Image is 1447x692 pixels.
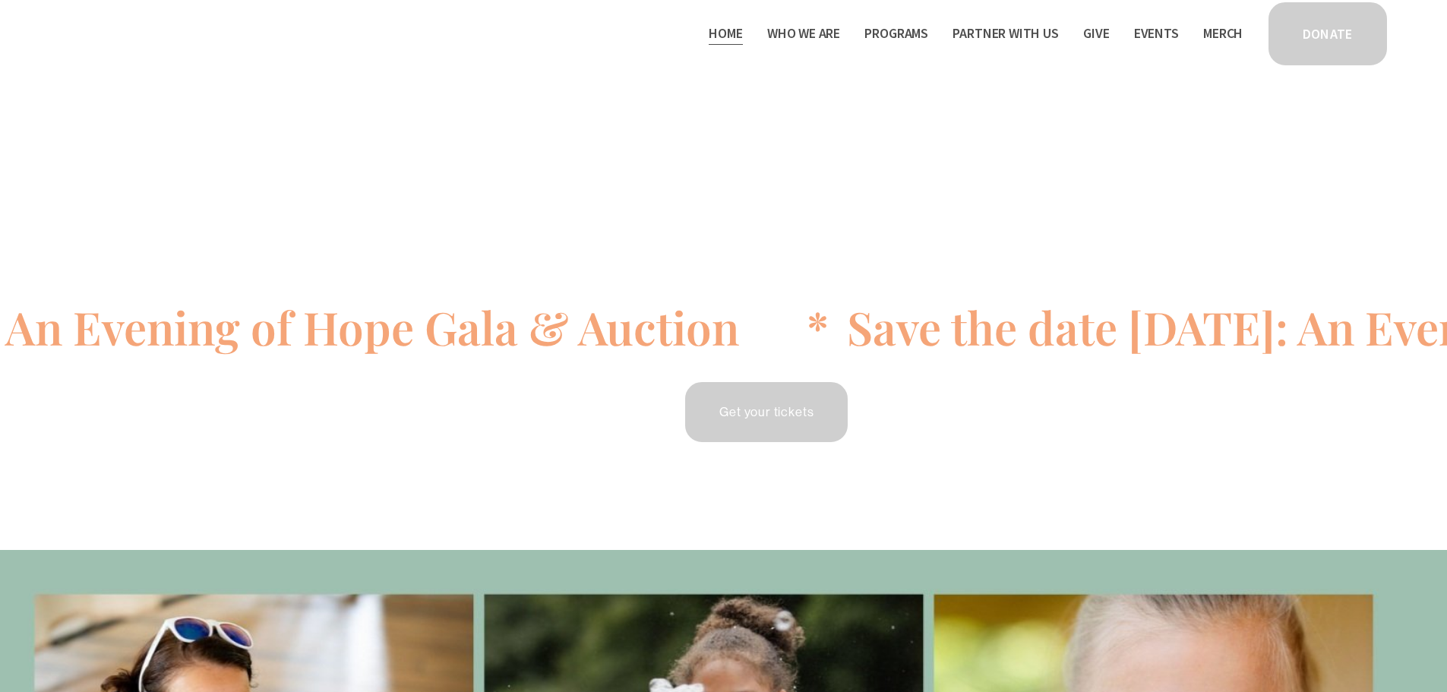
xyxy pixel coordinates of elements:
[864,23,928,45] span: Programs
[1083,21,1109,46] a: Give
[864,21,928,46] a: folder dropdown
[767,23,840,45] span: Who We Are
[709,21,742,46] a: Home
[683,380,850,444] a: Get your tickets
[1134,21,1179,46] a: Events
[953,21,1058,46] a: folder dropdown
[767,21,840,46] a: folder dropdown
[953,23,1058,45] span: Partner With Us
[1203,21,1243,46] a: Merch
